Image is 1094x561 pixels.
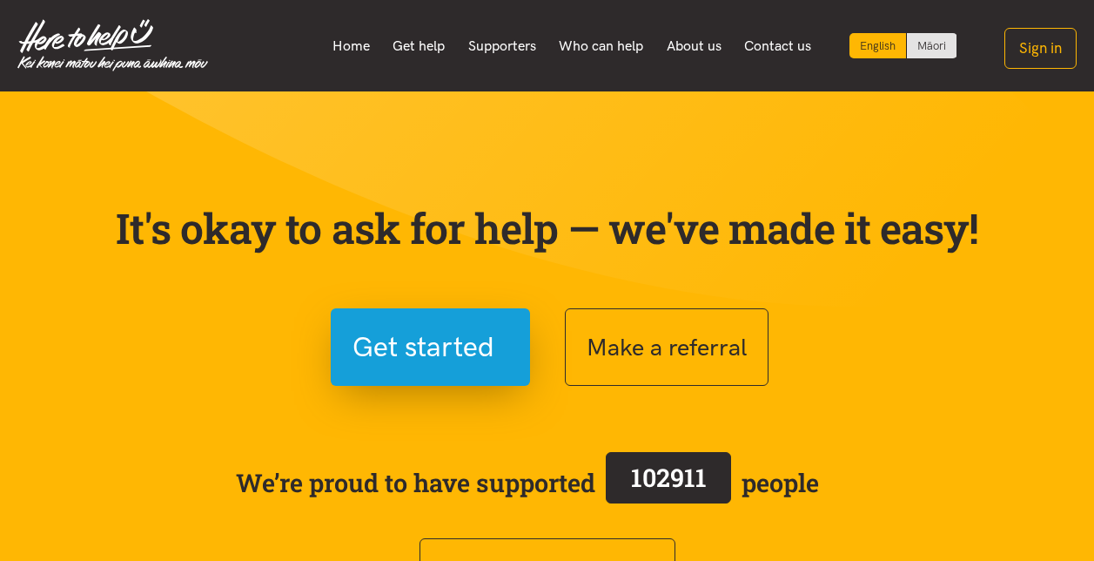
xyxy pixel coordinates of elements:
span: Get started [352,325,494,369]
span: 102911 [631,461,707,494]
a: Home [320,28,381,64]
button: Sign in [1004,28,1077,69]
img: Home [17,19,208,71]
a: Contact us [733,28,823,64]
a: Who can help [547,28,655,64]
button: Make a referral [565,308,768,386]
a: 102911 [595,449,742,517]
div: Current language [849,33,907,58]
a: Supporters [456,28,547,64]
button: Get started [331,308,530,386]
a: Switch to Te Reo Māori [907,33,956,58]
p: It's okay to ask for help — we've made it easy! [112,203,983,253]
div: Language toggle [849,33,957,58]
a: Get help [381,28,457,64]
a: About us [655,28,734,64]
span: We’re proud to have supported people [236,449,819,517]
